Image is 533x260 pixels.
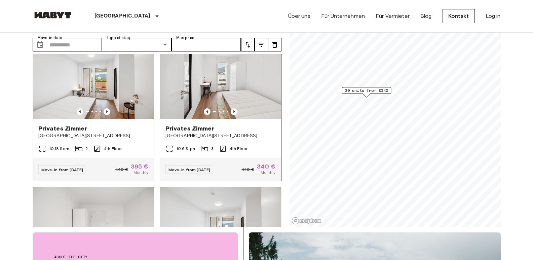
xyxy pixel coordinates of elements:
button: tune [268,38,281,51]
button: Previous image [77,108,83,115]
p: [GEOGRAPHIC_DATA] [94,12,151,20]
img: Marketing picture of unit AT-21-001-075-02 [160,38,281,119]
span: About the city [54,254,216,260]
span: 2 [85,146,88,152]
a: Marketing picture of unit AT-21-001-075-02Previous imagePrevious imagePrivates Zimmer[GEOGRAPHIC_... [160,38,281,181]
div: Map marker [342,87,391,98]
a: Für Vermieter [376,12,410,20]
span: Move-in from [DATE] [41,167,83,172]
a: Mapbox logo [292,217,321,225]
span: Move-in from [DATE] [168,167,211,172]
a: Über uns [288,12,310,20]
span: Monthly [134,170,148,176]
button: Choose date [33,38,47,51]
span: 340 € [257,163,276,170]
span: 10.18 Sqm [49,146,69,152]
label: Max price [176,35,194,41]
span: 395 € [131,163,149,170]
label: Move-in date [37,35,62,41]
a: Log in [486,12,501,20]
span: [GEOGRAPHIC_DATA][STREET_ADDRESS] [165,133,276,139]
span: Privates Zimmer [165,124,214,133]
label: Type of stay [107,35,130,41]
span: 4th Floor [230,146,248,152]
span: Monthly [261,170,275,176]
img: Habyt [33,12,73,18]
span: 3 [211,146,214,152]
span: 440 € [241,166,254,173]
span: [GEOGRAPHIC_DATA][STREET_ADDRESS] [38,133,149,139]
span: Privates Zimmer [38,124,87,133]
button: Previous image [231,108,237,115]
button: Previous image [204,108,211,115]
img: Marketing picture of unit AT-21-001-068-01 [33,38,154,119]
a: Für Unternehmen [321,12,365,20]
button: tune [241,38,255,51]
a: Marketing picture of unit AT-21-001-068-01Previous imagePrevious imagePrivates Zimmer[GEOGRAPHIC_... [33,38,154,181]
a: Blog [420,12,432,20]
span: 4th Floor [104,146,122,152]
span: 440 € [115,166,128,173]
span: 10.6 Sqm [176,146,195,152]
a: Kontakt [443,9,475,23]
span: 20 units from €340 [345,87,388,94]
button: Previous image [104,108,110,115]
button: tune [255,38,268,51]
